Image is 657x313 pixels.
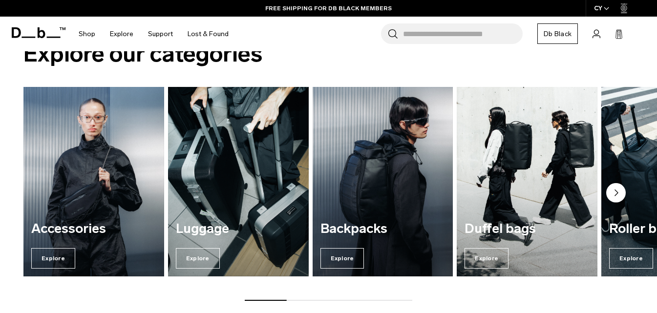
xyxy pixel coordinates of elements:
[31,222,156,236] h3: Accessories
[168,87,309,276] a: Luggage Explore
[23,87,164,276] a: Accessories Explore
[168,87,309,276] div: 2 / 7
[23,87,164,276] div: 1 / 7
[320,248,364,269] span: Explore
[537,23,578,44] a: Db Black
[71,17,236,51] nav: Main Navigation
[457,87,597,276] div: 4 / 7
[465,222,590,236] h3: Duffel bags
[606,183,626,205] button: Next slide
[79,17,95,51] a: Shop
[176,248,220,269] span: Explore
[110,17,133,51] a: Explore
[457,87,597,276] a: Duffel bags Explore
[31,248,75,269] span: Explore
[148,17,173,51] a: Support
[176,222,301,236] h3: Luggage
[465,248,509,269] span: Explore
[609,248,653,269] span: Explore
[23,37,634,71] h2: Explore our categories
[313,87,453,276] a: Backpacks Explore
[188,17,229,51] a: Lost & Found
[265,4,392,13] a: FREE SHIPPING FOR DB BLACK MEMBERS
[313,87,453,276] div: 3 / 7
[320,222,445,236] h3: Backpacks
